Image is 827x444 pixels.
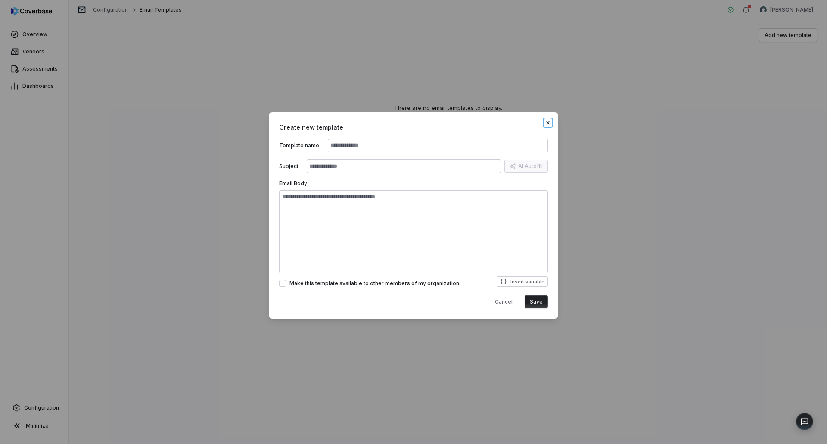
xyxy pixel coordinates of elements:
[279,280,286,287] button: Make this template available to other members of my organization.
[279,180,307,187] label: Email Body
[279,142,324,149] label: Template name
[279,163,303,170] label: Subject
[490,295,518,308] button: Cancel
[497,276,548,287] button: Insert variable
[525,295,548,308] button: Save
[279,123,548,132] span: Create new template
[289,280,460,287] span: Make this template available to other members of my organization.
